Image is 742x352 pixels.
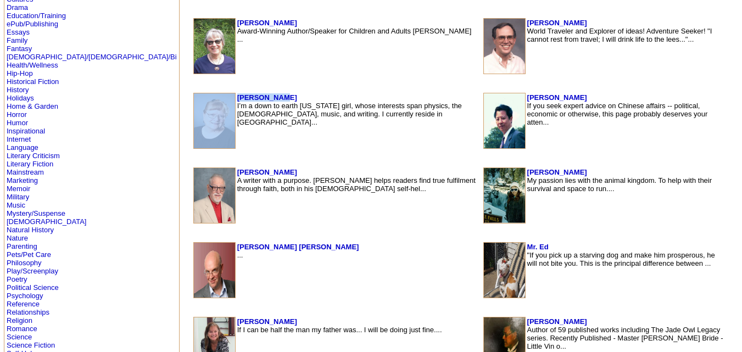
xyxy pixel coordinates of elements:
[527,317,587,326] a: [PERSON_NAME]
[7,28,30,36] a: Essays
[7,143,38,152] a: Language
[7,176,38,185] a: Marketing
[7,168,44,176] a: Mainstream
[527,19,587,27] a: [PERSON_NAME]
[527,168,587,176] a: [PERSON_NAME]
[237,93,297,102] a: [PERSON_NAME]
[7,3,28,12] a: Drama
[237,102,462,126] font: I’m a down to earth [US_STATE] girl, whose interests span physics, the [DEMOGRAPHIC_DATA], music,...
[7,341,55,349] a: Science Fiction
[7,209,65,217] a: Mystery/Suspense
[7,135,31,143] a: Internet
[7,267,58,275] a: Play/Screenplay
[527,93,587,102] a: [PERSON_NAME]
[7,234,28,242] a: Nature
[7,94,34,102] a: Holidays
[237,251,243,259] font: ...
[484,19,525,74] img: 7512.jpg
[194,93,235,148] img: 88927.jpg
[7,242,37,250] a: Parenting
[7,316,32,325] a: Religion
[7,86,29,94] a: History
[7,193,29,201] a: Military
[7,292,43,300] a: Psychology
[7,259,42,267] a: Philosophy
[527,326,723,350] font: Author of 59 published works including The Jade Owl Legacy series. Recently Published - Master [P...
[7,185,30,193] a: Memoir
[7,275,27,283] a: Poetry
[7,250,51,259] a: Pets/Pet Care
[237,317,297,326] a: [PERSON_NAME]
[7,217,86,226] a: [DEMOGRAPHIC_DATA]
[7,152,60,160] a: Literary Criticism
[7,283,59,292] a: Political Science
[527,27,712,43] font: World Traveler and Explorer of ideas! Adventure Seeker! "I cannot rest from travel; I will drink ...
[7,69,33,77] a: Hip-Hop
[7,110,27,119] a: Horror
[7,119,28,127] a: Humor
[7,53,177,61] a: [DEMOGRAPHIC_DATA]/[DEMOGRAPHIC_DATA]/Bi
[7,308,49,316] a: Relationships
[7,20,58,28] a: ePub/Publishing
[237,176,476,193] font: A writer with a purpose. [PERSON_NAME] helps readers find true fulfilment through faith, both in ...
[194,19,235,74] img: 1402.jpg
[7,325,37,333] a: Romance
[237,326,442,334] font: If I can be half the man my father was... I will be doing just fine....
[7,201,25,209] a: Music
[7,77,59,86] a: Historical Fiction
[7,12,66,20] a: Education/Training
[194,168,235,223] img: 23430.jpg
[194,243,235,298] img: 23276.gif
[7,300,40,308] a: Reference
[484,243,525,298] img: 14300.jpg
[7,333,32,341] a: Science
[527,176,712,193] font: My passion lies with the animal kingdom. To help with their survival and space to run....
[237,27,472,43] font: Award-Winning Author/Speaker for Children and Adults [PERSON_NAME] ...
[527,102,708,126] font: If you seek expert advice on Chinese affairs -- political, economic or otherwise, this page proba...
[7,102,58,110] a: Home & Garden
[7,226,54,234] a: Natural History
[237,19,297,27] a: [PERSON_NAME]
[237,168,297,176] a: [PERSON_NAME]
[7,127,45,135] a: Inspirational
[527,243,549,251] a: Mr. Ed
[484,168,525,223] img: 100064.jpg
[7,36,27,44] a: Family
[484,93,525,148] img: 1628.jpg
[7,160,53,168] a: Literary Fiction
[7,61,58,69] a: Health/Wellness
[7,44,32,53] a: Fantasy
[527,251,715,267] font: "If you pick up a starving dog and make him prosperous, he will not bite you. This is the princip...
[237,243,359,251] a: [PERSON_NAME] [PERSON_NAME]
